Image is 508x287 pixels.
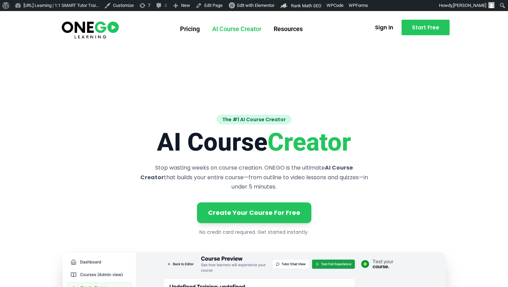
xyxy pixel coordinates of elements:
[402,20,450,35] a: Start Free
[63,229,446,236] p: No credit card required. Get started instantly.
[63,130,446,155] h1: AI Course
[267,127,351,157] span: Creator
[206,20,267,38] a: AI Course Creator
[217,115,291,124] span: The #1 AI Course Creator
[267,20,309,38] a: Resources
[140,164,353,181] strong: AI Course Creator
[367,21,402,34] a: Sign in
[197,202,311,223] a: Create Your Course For Free
[174,20,206,38] a: Pricing
[412,25,439,30] span: Start Free
[375,25,393,30] span: Sign in
[453,3,486,8] span: [PERSON_NAME]
[138,163,370,191] p: Stop wasting weeks on course creation. ONEGO is the ultimate that builds your entire course—from ...
[237,3,274,8] span: Edit with Elementor
[291,3,321,8] span: Rank Math SEO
